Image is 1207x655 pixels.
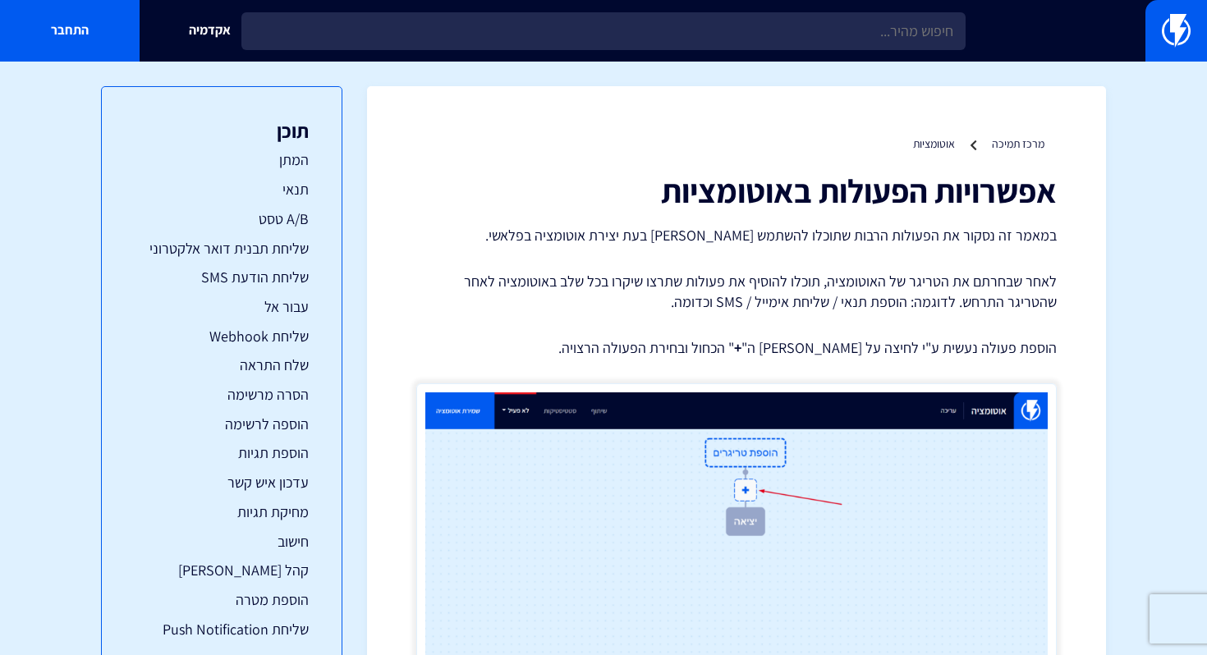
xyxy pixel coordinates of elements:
[135,120,309,141] h3: תוכן
[135,589,309,611] a: הוספת מטרה
[135,149,309,171] a: המתן
[135,238,309,259] a: שליחת תבנית דואר אלקטרוני
[135,472,309,493] a: עדכון איש קשר
[416,337,1057,359] p: הוספת פעולה נעשית ע"י לחיצה על [PERSON_NAME] ה" " הכחול ובחירת הפעולה הרצויה.
[135,560,309,581] a: קהל [PERSON_NAME]
[135,267,309,288] a: שליחת הודעת SMS
[135,208,309,230] a: A/B טסט
[135,355,309,376] a: שלח התראה
[135,296,309,318] a: עבור אל
[135,384,309,405] a: הסרה מרשימה
[241,12,966,50] input: חיפוש מהיר...
[135,502,309,523] a: מחיקת תגיות
[416,271,1057,313] p: לאחר שבחרתם את הטריגר של האוטומציה, תוכלו להוסיף את פעולות שתרצו שיקרו בכל שלב באוטומציה לאחר שהט...
[135,442,309,464] a: הוספת תגיות
[416,172,1057,208] h1: אפשרויות הפעולות באוטומציות
[135,531,309,552] a: חישוב
[135,619,309,640] a: שליחת Push Notification
[135,179,309,200] a: תנאי
[992,136,1044,151] a: מרכז תמיכה
[416,225,1057,246] p: במאמר זה נסקור את הפעולות הרבות שתוכלו להשתמש [PERSON_NAME] בעת יצירת אוטומציה בפלאשי.
[135,326,309,347] a: שליחת Webhook
[913,136,955,151] a: אוטומציות
[135,414,309,435] a: הוספה לרשימה
[734,338,741,357] strong: +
